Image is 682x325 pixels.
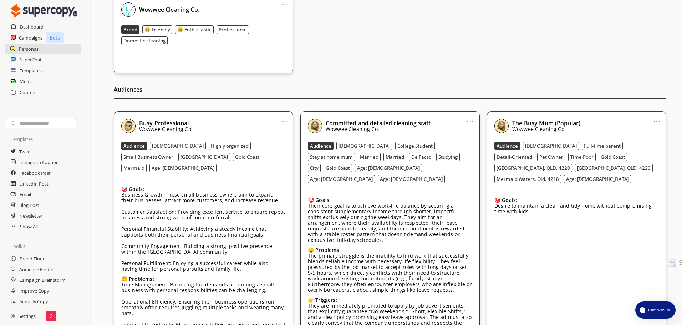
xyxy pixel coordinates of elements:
div: 🎯 [308,197,472,203]
b: Problems: [315,247,340,253]
b: Age: [DEMOGRAPHIC_DATA] [310,176,373,182]
button: Audience [308,142,334,150]
b: Studying [438,154,458,160]
button: Age: [DEMOGRAPHIC_DATA] [564,175,631,183]
a: Improve Copy [19,285,49,296]
a: Simplify Copy [20,296,48,307]
img: Close [121,119,136,133]
button: City [308,164,321,172]
b: Married [360,154,378,160]
a: Audience Finder [19,264,54,275]
b: Triggers: [315,296,337,303]
button: [DEMOGRAPHIC_DATA] [150,142,206,150]
div: 😟 [121,276,286,282]
b: [DEMOGRAPHIC_DATA] [152,143,204,149]
b: Goals: [129,186,144,192]
button: Highly organized [209,142,251,150]
button: [DEMOGRAPHIC_DATA] [336,142,392,150]
div: 😟 [308,247,472,253]
button: [DEMOGRAPHIC_DATA] [523,142,579,150]
p: The primary struggle is the inability to find work that successfully blends reliable income with ... [308,253,472,293]
a: Campaign Brainstorm [19,275,66,285]
b: Full-time parent [584,143,621,149]
h2: Expand Copy [19,307,47,318]
b: Detail-Oriented [497,154,532,160]
button: [GEOGRAPHIC_DATA], QLD, 4220 [575,164,653,172]
b: [GEOGRAPHIC_DATA] [180,154,228,160]
b: Goals: [502,197,517,203]
b: Age: [DEMOGRAPHIC_DATA] [380,176,443,182]
b: Brand [123,26,137,33]
b: Mermaid Waters, Qld, 4218 [497,176,559,182]
a: ... [467,115,474,121]
a: Email [20,189,31,200]
b: Gold Coast [235,154,259,160]
b: Pet Owner [539,154,563,160]
h2: Audiences [114,84,666,99]
a: Templates [20,65,42,76]
a: Instagram Caption [19,157,59,168]
b: Gold Coast [601,154,625,160]
b: Audience [497,143,518,149]
b: Mermaid [123,165,144,171]
b: Wowwee Cleaning Co. [139,6,199,14]
button: [GEOGRAPHIC_DATA] [178,153,230,161]
a: Blog Post [19,200,39,210]
b: Busy Professional [139,119,189,127]
p: Wowwee Cleaning Co. [326,126,431,132]
p: Wowwee Cleaning Co. [512,126,580,132]
button: Gold Coast [324,164,352,172]
a: Show All [20,221,38,232]
a: Facebook Post [19,168,51,178]
h2: Tweet [19,146,32,157]
img: Close [121,2,136,17]
a: Content [20,87,37,98]
img: Close [11,314,15,318]
a: Brand Finder [20,253,47,264]
img: Close [308,119,322,133]
b: [DEMOGRAPHIC_DATA] [339,143,390,149]
a: Campaigns [19,32,42,43]
button: Time Poor [568,153,596,161]
button: Age: [DEMOGRAPHIC_DATA] [355,164,422,172]
button: College Student [395,142,435,150]
a: Dashboard [20,21,44,32]
b: [GEOGRAPHIC_DATA], QLD, 4220 [497,165,570,171]
button: Audience [494,142,520,150]
a: ... [280,115,287,121]
b: Age: [DEMOGRAPHIC_DATA] [357,165,420,171]
button: atlas-launcher [635,301,676,319]
a: LinkedIn Post [19,178,49,189]
a: Personas [19,44,39,54]
button: Stay at home mum [308,153,355,161]
button: Small Business Owner [121,153,175,161]
button: Age: [DEMOGRAPHIC_DATA] [308,175,375,183]
b: Married [386,154,404,160]
button: Married [358,153,381,161]
p: Wowwee Cleaning Co. [139,126,193,132]
button: Domestic cleaning [121,36,168,45]
a: Media [20,76,33,87]
a: SuperChat [19,54,42,65]
button: Audience [121,142,147,150]
div: 🎯 [494,197,659,203]
a: Newsletter [19,210,42,221]
b: Small Business Owner [123,154,173,160]
button: Gold Coast [599,153,627,161]
button: [GEOGRAPHIC_DATA], QLD, 4220 [494,164,572,172]
button: Married [383,153,406,161]
div: 👉 [308,297,472,303]
b: Stay at home mum [310,154,353,160]
b: 😊 Friendly [144,26,170,33]
button: Full-time parent [582,142,623,150]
